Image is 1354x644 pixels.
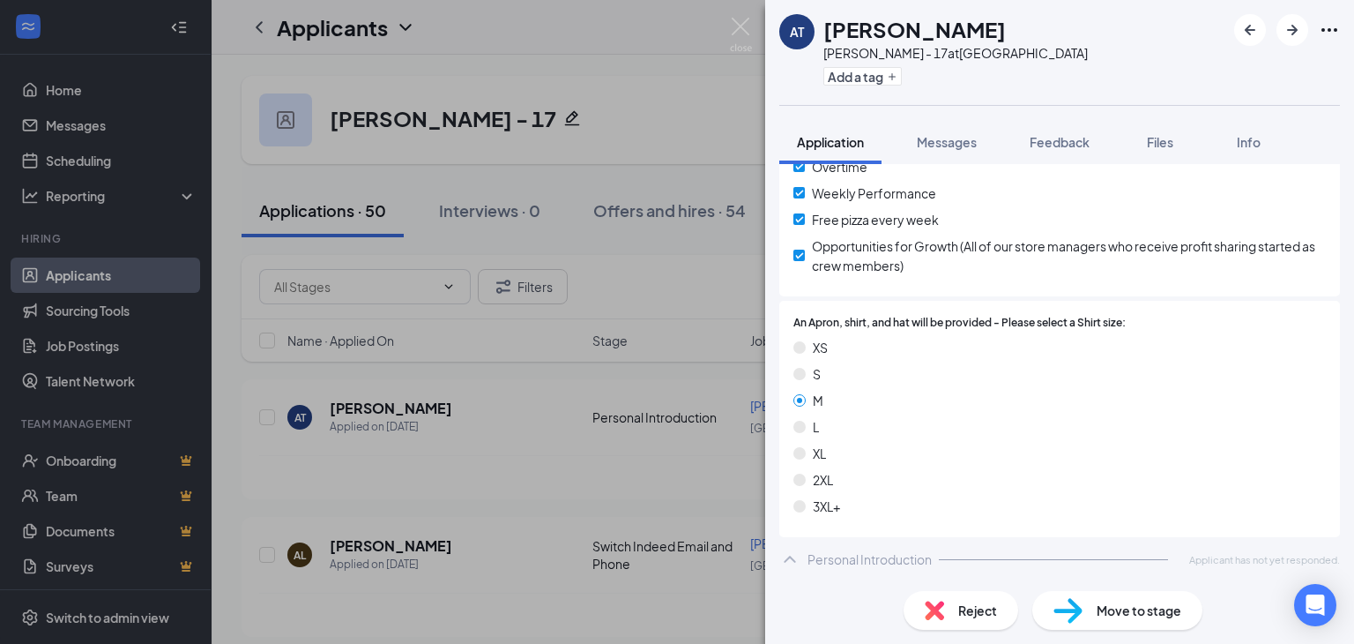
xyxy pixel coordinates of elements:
span: An Apron, shirt, and hat will be provided - Please select a Shirt size: [793,315,1126,332]
svg: Ellipses [1319,19,1340,41]
span: Applicant has not yet responded. [1189,552,1340,567]
svg: ArrowRight [1282,19,1303,41]
span: Messages [917,134,977,150]
span: Reject [958,601,997,620]
span: Files [1147,134,1173,150]
span: XS [813,338,828,357]
span: Free pizza every week [812,210,939,229]
span: Overtime [812,157,867,176]
span: Application [797,134,864,150]
div: [PERSON_NAME] - 17 at [GEOGRAPHIC_DATA] [823,44,1088,62]
button: PlusAdd a tag [823,67,902,86]
span: XL [813,444,826,463]
span: M [813,391,823,410]
div: Open Intercom Messenger [1294,584,1336,626]
span: Feedback [1030,134,1090,150]
span: Opportunities for Growth (All of our store managers who receive profit sharing started as crew me... [812,236,1326,275]
svg: Plus [887,71,897,82]
span: Move to stage [1097,601,1181,620]
span: 2XL [813,470,833,490]
div: Personal Introduction [807,550,932,568]
span: Info [1237,134,1261,150]
h1: [PERSON_NAME] [823,14,1006,44]
svg: ArrowLeftNew [1239,19,1261,41]
span: L [813,417,819,437]
span: S [813,364,821,384]
span: Weekly Performance [812,183,936,203]
button: ArrowLeftNew [1234,14,1266,46]
button: ArrowRight [1276,14,1308,46]
div: AT [790,23,804,41]
span: 3XL+ [813,497,840,516]
svg: ChevronUp [779,549,800,570]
